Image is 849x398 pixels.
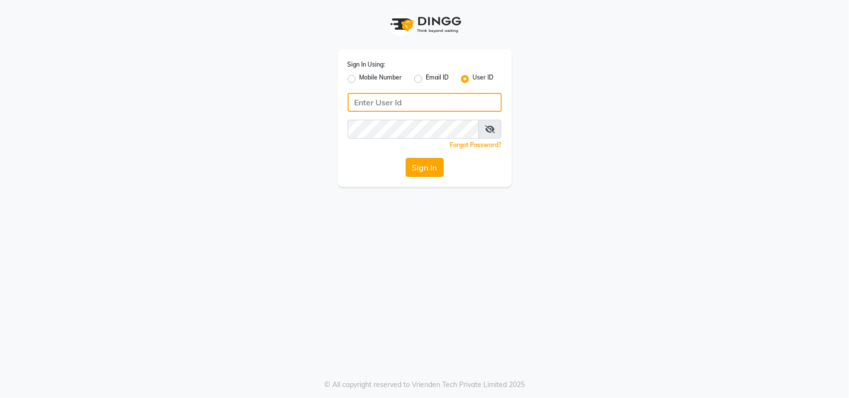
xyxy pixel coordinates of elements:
[360,73,402,85] label: Mobile Number
[385,10,465,39] img: logo1.svg
[426,73,449,85] label: Email ID
[406,158,444,177] button: Sign In
[473,73,494,85] label: User ID
[348,120,479,139] input: Username
[348,93,502,112] input: Username
[450,141,502,149] a: Forgot Password?
[348,60,385,69] label: Sign In Using:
